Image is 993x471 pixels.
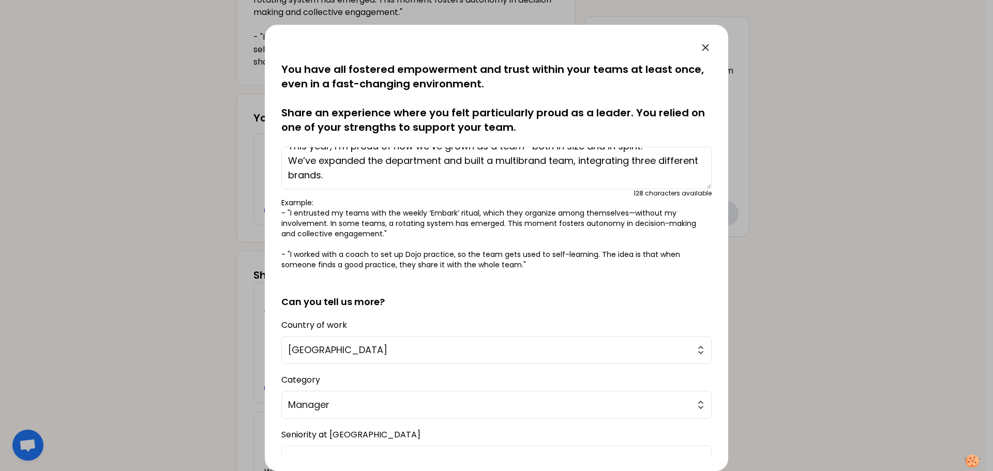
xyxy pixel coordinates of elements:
label: Category [281,374,320,386]
button: Manager [281,391,712,419]
label: Seniority at [GEOGRAPHIC_DATA] [281,429,420,440]
span: [GEOGRAPHIC_DATA] [288,343,690,357]
p: Example: - "I entrusted my teams with the weekly ‘Embark’ ritual, which they organize among thems... [281,197,712,270]
span: Manager [288,398,690,412]
span: > 3 years [288,452,690,467]
h2: Can you tell us more? [281,278,712,309]
label: Country of work [281,319,347,331]
p: You have all fostered empowerment and trust within your teams at least once, even in a fast-chang... [281,62,712,134]
div: 128 characters available [634,189,712,197]
button: [GEOGRAPHIC_DATA] [281,336,712,364]
textarea: This year, I’m proud of how we’ve grown as a team—both in size and in spirit. We’ve expanded the ... [281,147,712,189]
